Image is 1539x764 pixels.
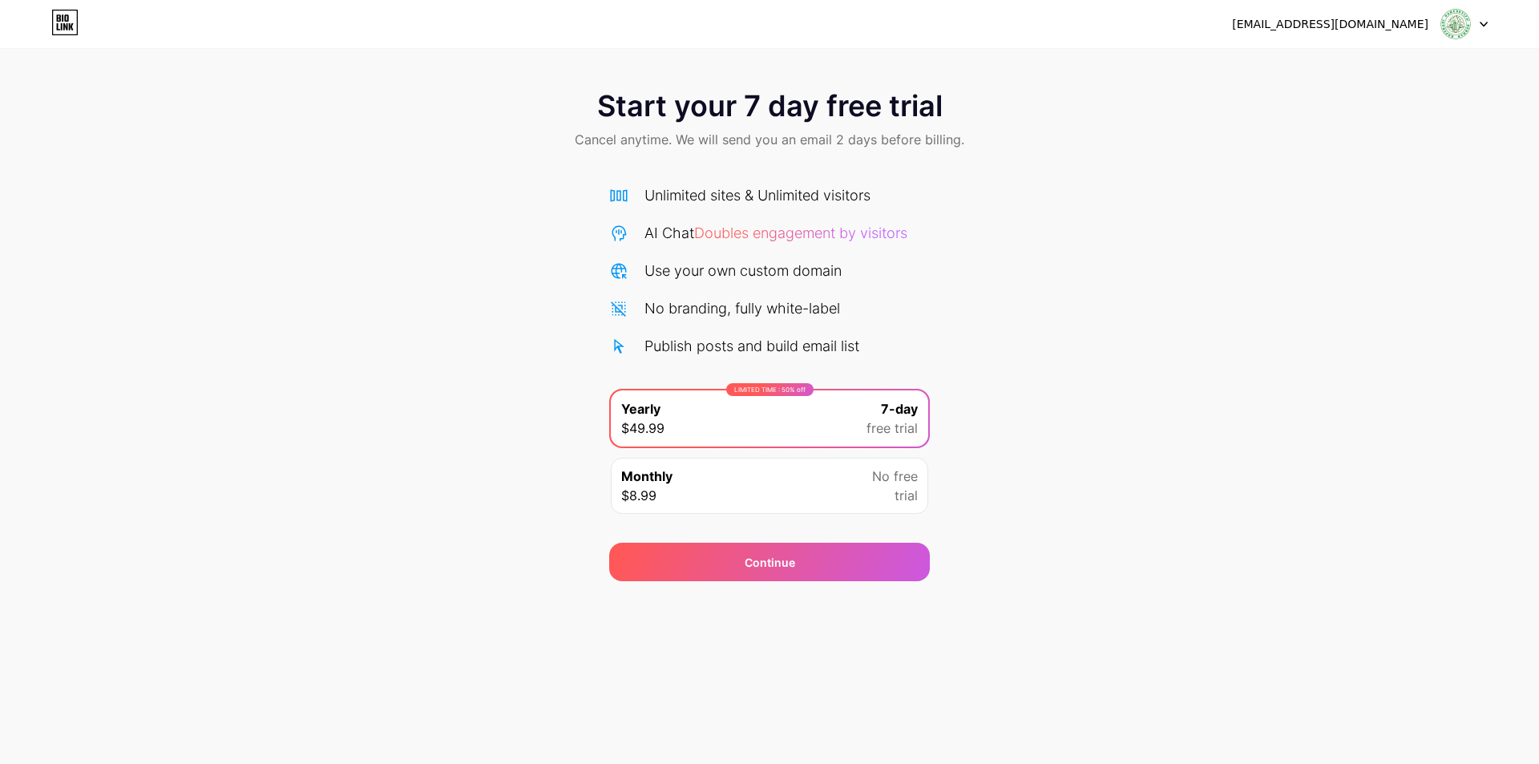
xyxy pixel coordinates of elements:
[881,399,918,418] span: 7-day
[866,418,918,438] span: free trial
[621,467,673,486] span: Monthly
[895,486,918,505] span: trial
[726,383,814,396] div: LIMITED TIME : 50% off
[644,335,859,357] div: Publish posts and build email list
[644,222,907,244] div: AI Chat
[621,486,656,505] span: $8.99
[872,467,918,486] span: No free
[575,130,964,149] span: Cancel anytime. We will send you an email 2 days before billing.
[644,260,842,281] div: Use your own custom domain
[621,418,664,438] span: $49.99
[597,90,943,122] span: Start your 7 day free trial
[644,184,870,206] div: Unlimited sites & Unlimited visitors
[644,297,840,319] div: No branding, fully white-label
[694,224,907,241] span: Doubles engagement by visitors
[621,399,660,418] span: Yearly
[1440,9,1471,39] img: KopDsyifa Bangi
[1232,16,1428,33] div: [EMAIL_ADDRESS][DOMAIN_NAME]
[745,554,795,571] div: Continue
